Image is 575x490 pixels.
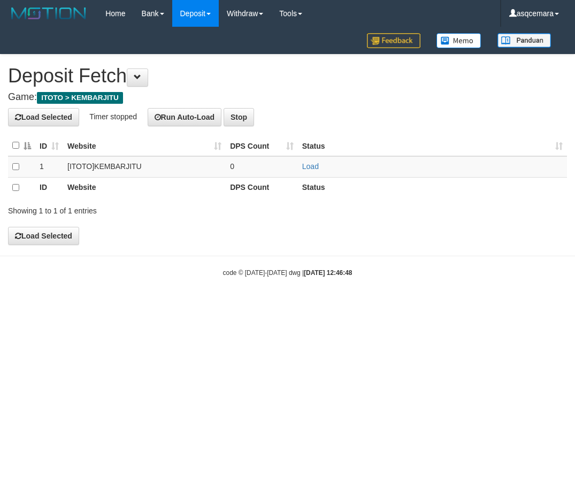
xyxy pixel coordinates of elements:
[298,177,567,198] th: Status
[35,156,63,178] td: 1
[226,177,298,198] th: DPS Count
[148,108,222,126] button: Run Auto-Load
[8,92,567,103] h4: Game:
[8,108,79,126] button: Load Selected
[63,156,226,178] td: [ITOTO] KEMBARJITU
[8,227,79,245] button: Load Selected
[63,135,226,156] th: Website: activate to sort column ascending
[302,162,319,171] a: Load
[8,65,567,87] h1: Deposit Fetch
[367,33,420,48] img: Feedback.jpg
[436,33,481,48] img: Button%20Memo.svg
[63,177,226,198] th: Website
[35,177,63,198] th: ID
[226,135,298,156] th: DPS Count: activate to sort column ascending
[224,108,254,126] button: Stop
[298,135,567,156] th: Status: activate to sort column ascending
[497,33,551,48] img: panduan.png
[8,5,89,21] img: MOTION_logo.png
[37,92,123,104] span: ITOTO > KEMBARJITU
[8,201,232,216] div: Showing 1 to 1 of 1 entries
[89,112,137,120] span: Timer stopped
[304,269,352,277] strong: [DATE] 12:46:48
[35,135,63,156] th: ID: activate to sort column ascending
[230,162,234,171] span: 0
[223,269,352,277] small: code © [DATE]-[DATE] dwg |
